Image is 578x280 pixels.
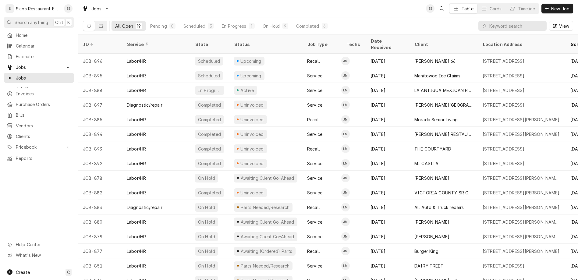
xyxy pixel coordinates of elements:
[78,141,122,156] div: JOB-893
[240,233,295,240] div: Awaiting Client Go-Ahead
[341,130,350,138] div: LM
[341,115,350,124] div: JM
[150,23,167,29] div: Pending
[4,121,74,131] a: Vendors
[240,175,295,181] div: Awaiting Client Go-Ahead
[414,87,473,94] div: LA ANTIGUA MEXICAN RESTAURANT
[16,75,71,81] span: Jobs
[127,233,146,240] div: Labor/HR
[4,30,74,40] a: Home
[483,160,525,167] div: [STREET_ADDRESS]
[240,131,264,137] div: Uninvoiced
[197,263,216,269] div: On Hold
[240,102,264,108] div: Uninvoiced
[341,144,350,153] div: Longino Monroe's Avatar
[483,263,525,269] div: [STREET_ADDRESS]
[78,171,122,185] div: JOB-878
[341,159,350,168] div: Longino Monroe's Avatar
[16,252,70,258] span: What's New
[483,41,559,48] div: Location Address
[366,200,410,214] div: [DATE]
[414,248,438,254] div: Burger King
[307,248,320,254] div: Recall
[307,116,320,123] div: Recall
[240,219,295,225] div: Awaiting Client Go-Ahead
[341,218,350,226] div: Jason Marroquin's Avatar
[366,141,410,156] div: [DATE]
[366,244,410,258] div: [DATE]
[307,175,322,181] div: Service
[414,219,449,225] div: [PERSON_NAME]
[341,71,350,80] div: JM
[307,73,322,79] div: Service
[323,23,327,29] div: 6
[16,155,71,161] span: Reports
[78,185,122,200] div: JOB-882
[240,73,262,79] div: Upcoming
[127,146,146,152] div: Labor/HR
[341,71,350,80] div: Jason Marroquin's Avatar
[222,23,246,29] div: In Progress
[341,203,350,211] div: LM
[483,175,561,181] div: [STREET_ADDRESS][PERSON_NAME][PERSON_NAME]
[4,250,74,260] a: Go to What's New
[426,4,434,13] div: SS
[16,101,71,108] span: Purchase Orders
[4,239,74,250] a: Go to Help Center
[15,19,48,26] span: Search anything
[250,23,254,29] div: 1
[240,160,264,167] div: Uninvoiced
[16,53,71,60] span: Estimates
[490,5,502,12] div: Cards
[240,248,293,254] div: Awaiting (Ordered) Parts
[64,4,73,13] div: Shan Skipper's Avatar
[307,41,336,48] div: Job Type
[4,83,74,94] a: Job Series
[127,248,146,254] div: Labor/HR
[371,38,403,51] div: Date Received
[197,175,216,181] div: On Hold
[341,232,350,241] div: Jason Marroquin's Avatar
[115,23,133,29] div: All Open
[483,87,525,94] div: [STREET_ADDRESS]
[127,131,146,137] div: Labor/HR
[16,90,71,97] span: Invoices
[197,190,222,196] div: Completed
[183,23,205,29] div: Scheduled
[483,233,561,240] div: [STREET_ADDRESS][PERSON_NAME][PERSON_NAME]
[127,102,162,108] div: Diagnostic/repair
[4,110,74,120] a: Bills
[4,89,74,99] a: Invoices
[541,4,573,13] button: New Job
[78,258,122,273] div: JOB-851
[341,261,350,270] div: Longino Monroe's Avatar
[197,102,222,108] div: Completed
[239,87,255,94] div: Active
[55,19,63,26] span: Ctrl
[127,41,184,48] div: Service
[4,153,74,163] a: Reports
[127,73,146,79] div: Labor/HR
[197,248,216,254] div: On Hold
[341,203,350,211] div: Longino Monroe's Avatar
[16,112,71,118] span: Bills
[307,160,322,167] div: Service
[127,219,146,225] div: Labor/HR
[366,229,410,244] div: [DATE]
[127,87,146,94] div: Labor/HR
[307,219,322,225] div: Service
[240,116,264,123] div: Uninvoiced
[78,214,122,229] div: JOB-880
[78,127,122,141] div: JOB-894
[489,21,544,31] input: Keyword search
[195,41,224,48] div: State
[366,97,410,112] div: [DATE]
[366,171,410,185] div: [DATE]
[366,156,410,171] div: [DATE]
[240,146,264,152] div: Uninvoiced
[78,68,122,83] div: JOB-895
[366,68,410,83] div: [DATE]
[16,85,71,92] span: Job Series
[5,4,14,13] div: S
[78,229,122,244] div: JOB-879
